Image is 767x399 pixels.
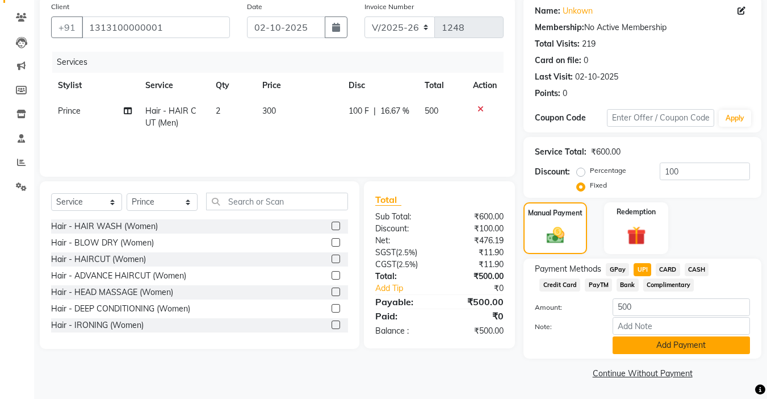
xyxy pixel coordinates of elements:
[439,295,512,309] div: ₹500.00
[51,286,173,298] div: Hair - HEAD MASSAGE (Women)
[607,109,714,127] input: Enter Offer / Coupon Code
[613,298,750,316] input: Amount
[582,38,596,50] div: 219
[535,38,580,50] div: Total Visits:
[621,224,652,247] img: _gift.svg
[617,207,656,217] label: Redemption
[367,247,439,259] div: ( )
[139,73,209,98] th: Service
[82,16,230,38] input: Search by Name/Mobile/Email/Code
[247,2,262,12] label: Date
[51,303,190,315] div: Hair - DEEP CONDITIONING (Women)
[145,106,196,128] span: Hair - HAIR CUT (Men)
[439,211,512,223] div: ₹600.00
[452,282,513,294] div: ₹0
[367,282,451,294] a: Add Tip
[52,52,512,73] div: Services
[51,253,146,265] div: Hair - HAIRCUT (Women)
[375,259,396,269] span: CGST
[367,325,439,337] div: Balance :
[51,73,139,98] th: Stylist
[606,263,629,276] span: GPay
[367,309,439,323] div: Paid:
[613,317,750,335] input: Add Note
[613,336,750,354] button: Add Payment
[367,271,439,282] div: Total:
[535,22,750,34] div: No Active Membership
[374,105,376,117] span: |
[262,106,276,116] span: 300
[535,112,606,124] div: Coupon Code
[563,5,593,17] a: Unkown
[685,263,709,276] span: CASH
[375,194,401,206] span: Total
[535,22,584,34] div: Membership:
[216,106,220,116] span: 2
[617,279,639,292] span: Bank
[656,263,680,276] span: CARD
[349,105,369,117] span: 100 F
[418,73,467,98] th: Total
[535,5,560,17] div: Name:
[367,235,439,247] div: Net:
[367,211,439,223] div: Sub Total:
[439,325,512,337] div: ₹500.00
[535,166,570,178] div: Discount:
[439,247,512,259] div: ₹11.90
[535,88,560,99] div: Points:
[58,106,81,116] span: Prince
[209,73,255,98] th: Qty
[399,260,416,269] span: 2.5%
[643,279,694,292] span: Complimentary
[367,295,439,309] div: Payable:
[375,247,396,257] span: SGST
[526,368,759,380] a: Continue Without Payment
[535,71,573,83] div: Last Visit:
[439,259,512,271] div: ₹11.90
[590,180,607,190] label: Fixed
[51,221,158,232] div: Hair - HAIR WASH (Women)
[439,271,512,282] div: ₹500.00
[719,110,751,127] button: Apply
[380,105,409,117] span: 16.67 %
[539,279,580,292] span: Credit Card
[541,225,570,246] img: _cash.svg
[206,193,348,210] input: Search or Scan
[528,208,582,218] label: Manual Payment
[398,248,415,257] span: 2.5%
[51,237,154,249] div: Hair - BLOW DRY (Women)
[585,279,612,292] span: PayTM
[584,55,588,66] div: 0
[439,223,512,235] div: ₹100.00
[466,73,504,98] th: Action
[51,16,83,38] button: +91
[634,263,651,276] span: UPI
[255,73,341,98] th: Price
[590,165,626,176] label: Percentage
[367,259,439,271] div: ( )
[364,2,414,12] label: Invoice Number
[575,71,618,83] div: 02-10-2025
[535,263,601,275] span: Payment Methods
[591,146,621,158] div: ₹600.00
[526,302,603,313] label: Amount:
[51,319,144,331] div: Hair - IRONING (Women)
[425,106,438,116] span: 500
[535,55,581,66] div: Card on file:
[563,88,567,99] div: 0
[439,309,512,323] div: ₹0
[526,322,603,332] label: Note:
[535,146,586,158] div: Service Total:
[439,235,512,247] div: ₹476.19
[51,270,186,282] div: Hair - ADVANCE HAIRCUT (Women)
[342,73,418,98] th: Disc
[367,223,439,235] div: Discount:
[51,2,69,12] label: Client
